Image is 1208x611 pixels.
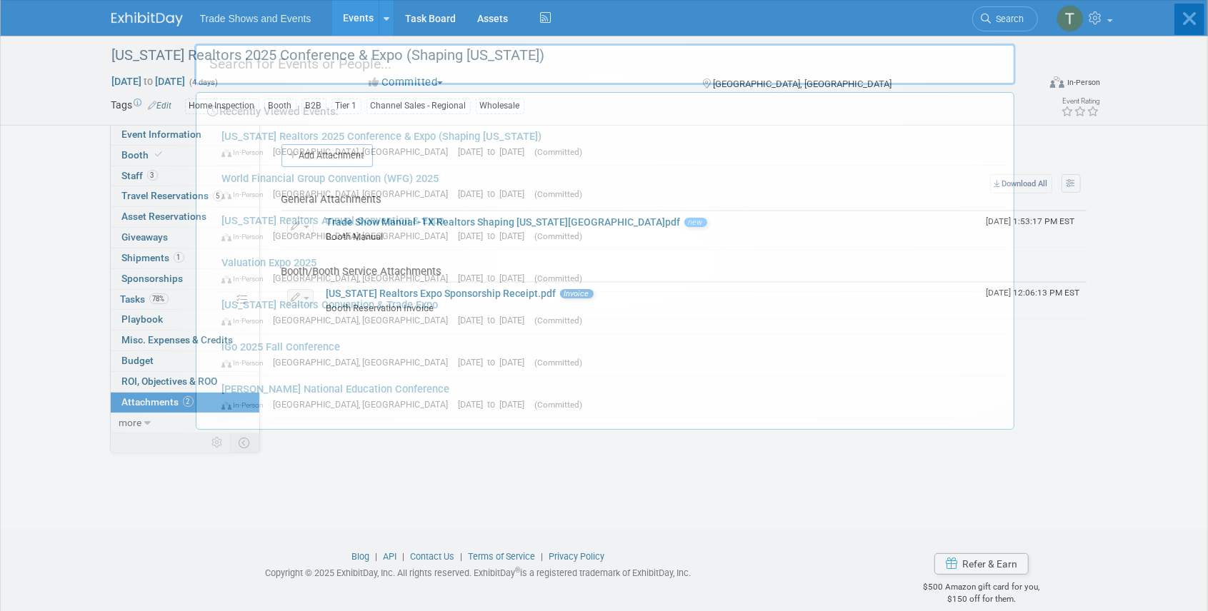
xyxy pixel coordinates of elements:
[458,315,531,325] span: [DATE] to [DATE]
[273,273,455,283] span: [GEOGRAPHIC_DATA], [GEOGRAPHIC_DATA]
[214,376,1007,418] a: [PERSON_NAME] National Education Conference In-Person [GEOGRAPHIC_DATA], [GEOGRAPHIC_DATA] [DATE]...
[534,189,582,199] span: (Committed)
[221,400,270,410] span: In-Person
[273,188,455,199] span: [GEOGRAPHIC_DATA], [GEOGRAPHIC_DATA]
[221,190,270,199] span: In-Person
[458,146,531,157] span: [DATE] to [DATE]
[458,188,531,199] span: [DATE] to [DATE]
[221,316,270,325] span: In-Person
[221,148,270,157] span: In-Person
[214,166,1007,207] a: World Financial Group Convention (WFG) 2025 In-Person [GEOGRAPHIC_DATA], [GEOGRAPHIC_DATA] [DATE]...
[273,357,455,368] span: [GEOGRAPHIC_DATA], [GEOGRAPHIC_DATA]
[221,232,270,241] span: In-Person
[534,273,582,283] span: (Committed)
[273,315,455,325] span: [GEOGRAPHIC_DATA], [GEOGRAPHIC_DATA]
[214,123,1007,165] a: [US_STATE] Realtors 2025 Conference & Expo (Shaping [US_STATE]) In-Person [GEOGRAPHIC_DATA], [GEO...
[214,250,1007,291] a: Valuation Expo 2025 In-Person [GEOGRAPHIC_DATA], [GEOGRAPHIC_DATA] [DATE] to [DATE] (Committed)
[214,334,1007,375] a: iGo 2025 Fall Conference In-Person [GEOGRAPHIC_DATA], [GEOGRAPHIC_DATA] [DATE] to [DATE] (Committed)
[273,146,455,157] span: [GEOGRAPHIC_DATA], [GEOGRAPHIC_DATA]
[214,292,1007,333] a: [US_STATE] Realtors Convention & Trade Expo In-Person [GEOGRAPHIC_DATA], [GEOGRAPHIC_DATA] [DATE]...
[534,400,582,410] span: (Committed)
[458,399,531,410] span: [DATE] to [DATE]
[458,273,531,283] span: [DATE] to [DATE]
[458,357,531,368] span: [DATE] to [DATE]
[194,44,1016,85] input: Search for Events or People...
[221,274,270,283] span: In-Person
[534,358,582,368] span: (Committed)
[273,399,455,410] span: [GEOGRAPHIC_DATA], [GEOGRAPHIC_DATA]
[221,358,270,368] span: In-Person
[534,231,582,241] span: (Committed)
[214,208,1007,249] a: [US_STATE] Realtors Annual Convention & Expo In-Person [GEOGRAPHIC_DATA], [GEOGRAPHIC_DATA] [DATE...
[534,315,582,325] span: (Committed)
[458,231,531,241] span: [DATE] to [DATE]
[273,231,455,241] span: [GEOGRAPHIC_DATA], [GEOGRAPHIC_DATA]
[534,147,582,157] span: (Committed)
[204,93,1007,123] div: Recently Viewed Events:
